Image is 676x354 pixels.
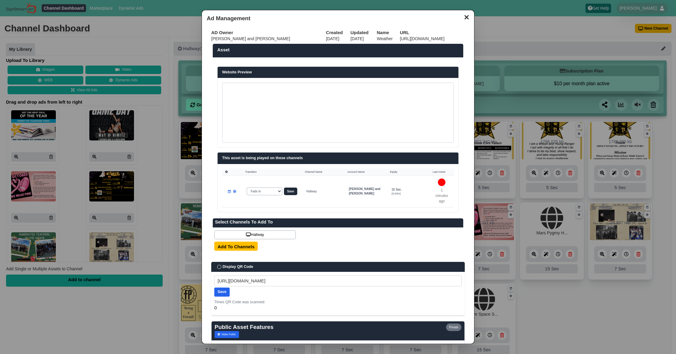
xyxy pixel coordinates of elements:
[214,242,258,251] input: Add To Channels
[350,30,377,36] th: Updated
[214,288,230,297] input: Save
[222,156,454,161] h3: This asset is being played on these channels
[214,300,462,305] p: Times QR Code was scanned:
[430,169,454,175] th: Last Active
[387,169,429,175] th: Equity
[215,324,273,331] h3: Public Asset Features
[215,331,239,338] a: Make Public
[461,12,472,21] button: ✕
[302,169,344,175] th: Channel Name
[326,36,350,42] td: [DATE]
[391,187,425,192] div: 15 Sec.
[391,192,425,196] div: (9.93%)
[214,230,296,240] a: Hallway
[211,36,326,42] td: [PERSON_NAME] and [PERSON_NAME]
[223,264,253,270] span: Display QR Code
[377,36,400,42] td: Weather
[400,30,465,36] th: URL
[350,36,377,42] td: [DATE]
[284,188,297,195] button: Save
[214,305,217,310] span: 0
[215,219,461,225] label: Select Channels To Add To
[326,30,350,36] th: Created
[242,169,301,175] th: Transition
[344,169,387,175] th: Account Name
[222,70,454,75] h3: Website Preview
[400,36,465,42] td: [URL][DOMAIN_NAME]
[302,175,344,208] td: Hallway
[217,47,459,53] label: Asset
[434,188,449,204] p: 1 minutes ago
[377,30,400,36] th: Name
[207,15,469,22] h3: Ad Management
[211,30,326,36] th: AD Owner
[446,323,461,331] span: Private
[349,187,380,195] strong: [PERSON_NAME] and [PERSON_NAME]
